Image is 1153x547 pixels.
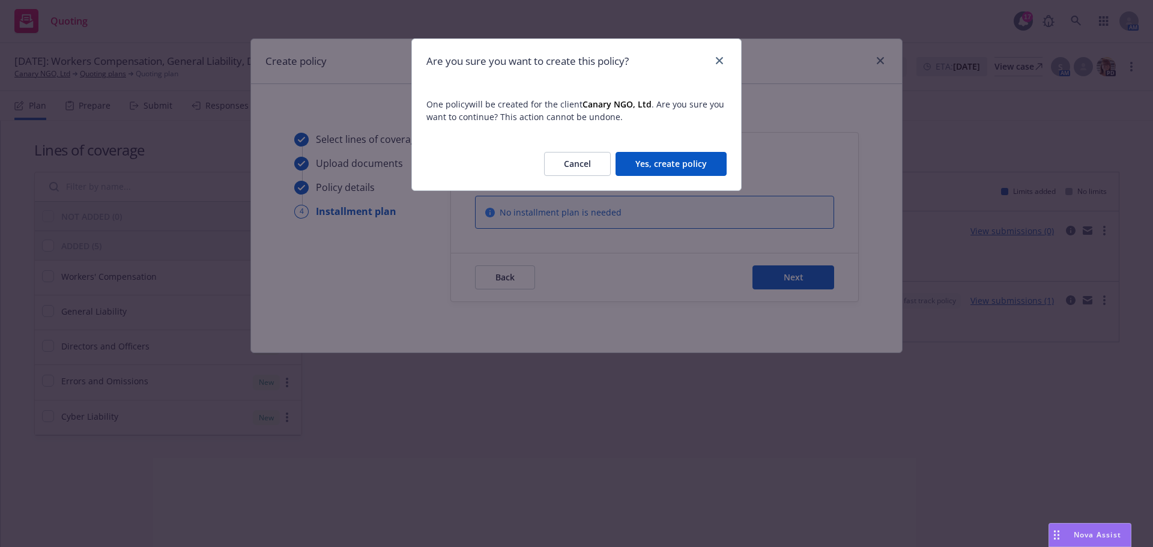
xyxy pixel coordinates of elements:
a: close [712,53,727,68]
div: Drag to move [1049,524,1064,546]
button: Cancel [544,152,611,176]
h1: Are you sure you want to create this policy? [426,53,629,69]
button: Nova Assist [1049,523,1131,547]
strong: Canary NGO, Ltd [583,98,652,110]
button: Yes, create policy [616,152,727,176]
span: One policy will be created for the client . Are you sure you want to continue? This action cannot... [426,98,727,123]
span: Nova Assist [1074,530,1121,540]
